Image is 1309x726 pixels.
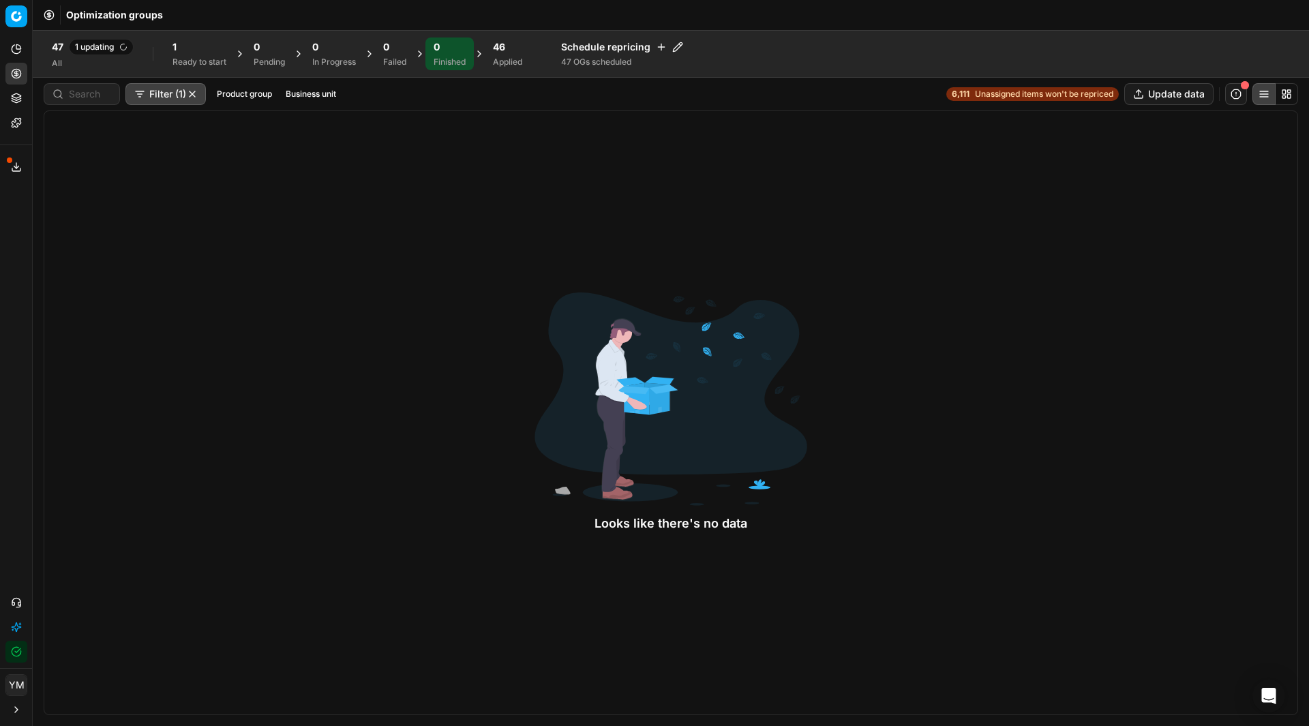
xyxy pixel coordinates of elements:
[254,57,285,67] div: Pending
[434,57,466,67] div: Finished
[952,89,969,100] strong: 6,111
[172,57,226,67] div: Ready to start
[254,40,260,54] span: 0
[1252,680,1285,712] div: Open Intercom Messenger
[52,58,134,69] div: All
[66,8,163,22] nav: breadcrumb
[69,39,134,55] span: 1 updating
[975,89,1113,100] span: Unassigned items won't be repriced
[535,514,807,533] div: Looks like there's no data
[1124,83,1214,105] button: Update data
[66,8,163,22] span: Optimization groups
[5,674,27,696] button: YM
[946,87,1119,101] a: 6,111Unassigned items won't be repriced
[383,57,406,67] div: Failed
[434,40,440,54] span: 0
[125,83,206,105] button: Filter (1)
[6,675,27,695] span: YM
[493,40,505,54] span: 46
[561,40,683,54] h4: Schedule repricing
[280,86,342,102] button: Business unit
[312,40,318,54] span: 0
[561,57,683,67] div: 47 OGs scheduled
[383,40,389,54] span: 0
[172,40,177,54] span: 1
[52,40,63,54] span: 47
[312,57,356,67] div: In Progress
[493,57,522,67] div: Applied
[211,86,277,102] button: Product group
[69,87,111,101] input: Search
